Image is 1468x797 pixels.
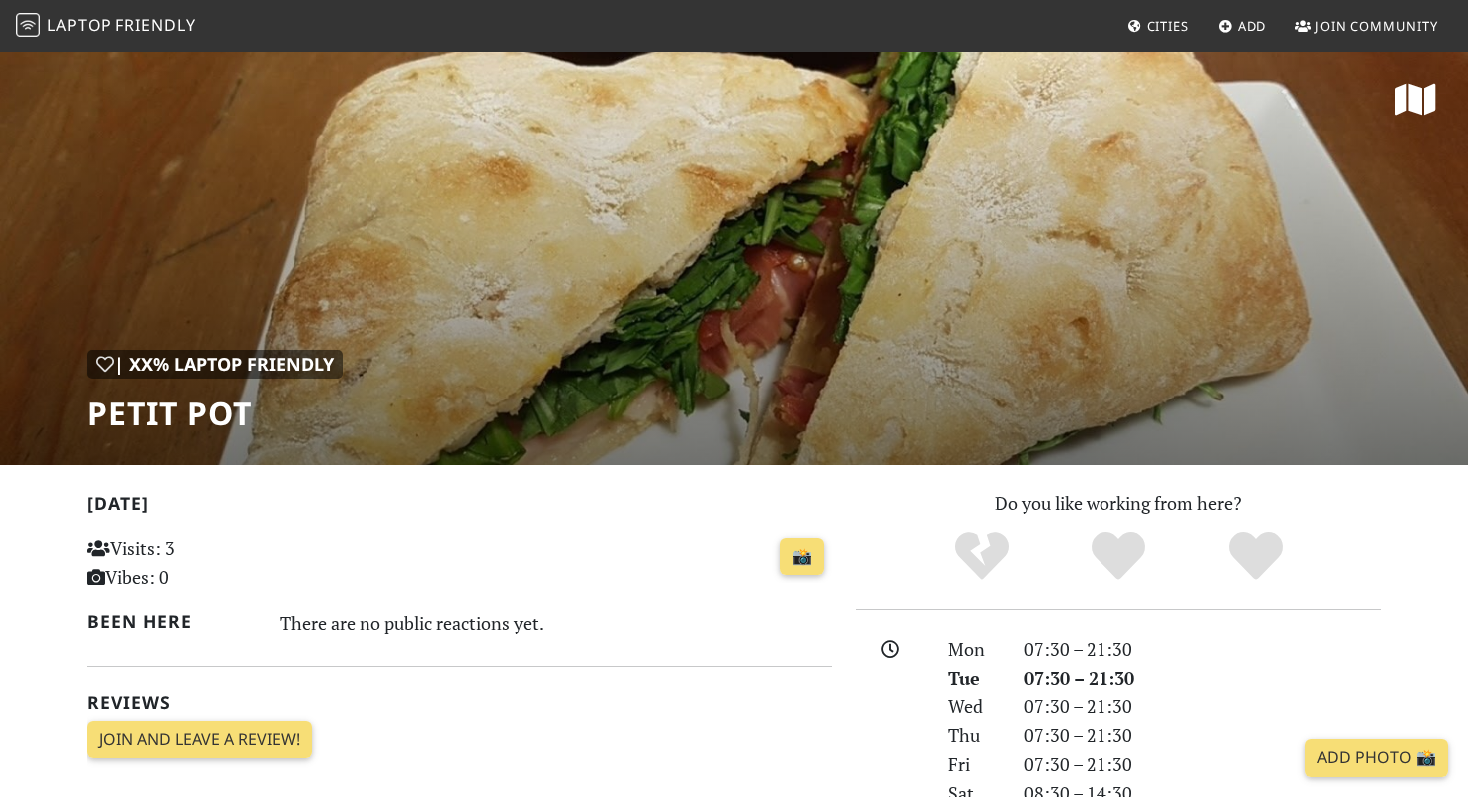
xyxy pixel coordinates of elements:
div: Fri [936,750,1012,779]
a: Add Photo 📸 [1305,739,1448,777]
a: Join and leave a review! [87,721,312,759]
div: No [913,529,1051,584]
a: Add [1210,8,1275,44]
a: Cities [1119,8,1197,44]
p: Visits: 3 Vibes: 0 [87,534,320,592]
div: Definitely! [1187,529,1325,584]
p: Do you like working from here? [856,489,1381,518]
div: There are no public reactions yet. [280,607,833,639]
div: Yes [1050,529,1187,584]
h2: Been here [87,611,256,632]
div: Wed [936,692,1012,721]
img: LaptopFriendly [16,13,40,37]
h1: Petit Pot [87,395,343,432]
a: Join Community [1287,8,1446,44]
div: Thu [936,721,1012,750]
div: 07:30 – 21:30 [1012,721,1393,750]
h2: Reviews [87,692,832,713]
span: Friendly [115,14,195,36]
h2: [DATE] [87,493,832,522]
a: LaptopFriendly LaptopFriendly [16,9,196,44]
div: 07:30 – 21:30 [1012,635,1393,664]
div: Tue [936,664,1012,693]
div: | XX% Laptop Friendly [87,350,343,379]
div: 07:30 – 21:30 [1012,750,1393,779]
span: Cities [1147,17,1189,35]
span: Join Community [1315,17,1438,35]
div: Mon [936,635,1012,664]
div: 07:30 – 21:30 [1012,664,1393,693]
a: 📸 [780,538,824,576]
span: Add [1238,17,1267,35]
span: Laptop [47,14,112,36]
div: 07:30 – 21:30 [1012,692,1393,721]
